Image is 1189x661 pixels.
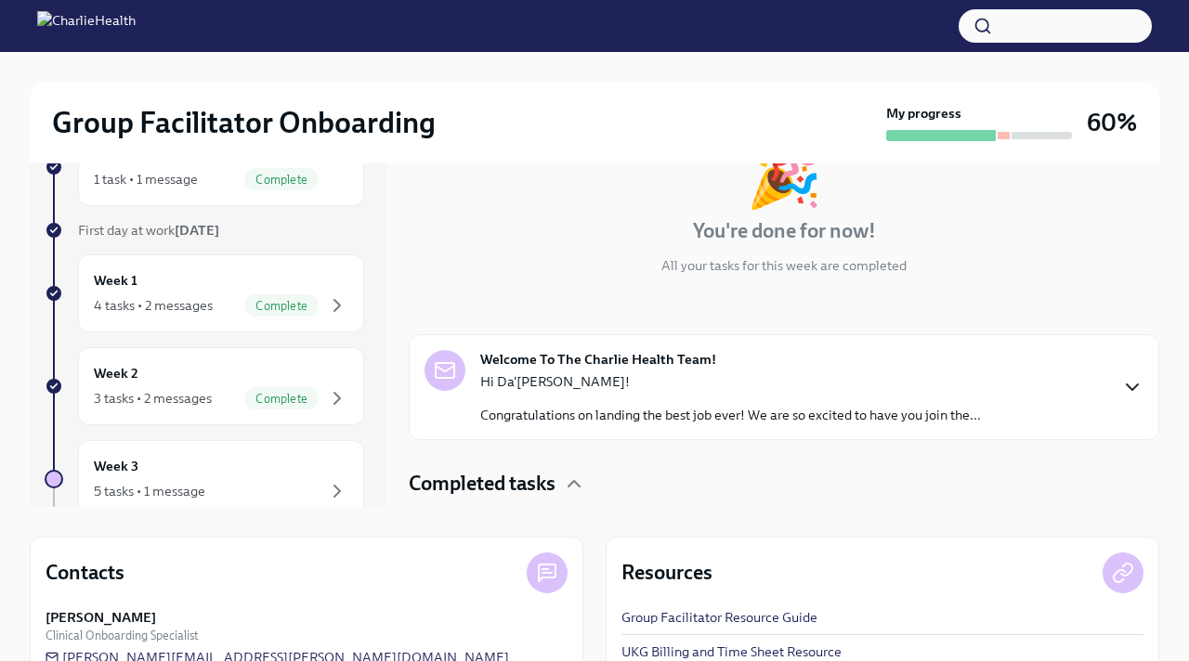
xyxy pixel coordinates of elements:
[94,270,137,291] h6: Week 1
[693,217,876,245] h4: You're done for now!
[621,559,712,587] h4: Resources
[746,145,822,206] div: 🎉
[94,170,198,188] div: 1 task • 1 message
[45,440,364,518] a: Week 35 tasks • 1 message
[94,389,212,408] div: 3 tasks • 2 messages
[409,470,555,498] h4: Completed tasks
[46,627,198,644] span: Clinical Onboarding Specialist
[661,256,907,275] p: All your tasks for this week are completed
[886,104,961,123] strong: My progress
[78,222,219,239] span: First day at work
[480,350,716,369] strong: Welcome To The Charlie Health Team!
[1087,106,1137,139] h3: 60%
[480,372,981,391] p: Hi Da'[PERSON_NAME]!
[244,392,319,406] span: Complete
[45,347,364,425] a: Week 23 tasks • 2 messagesComplete
[45,128,364,206] a: Week -11 task • 1 messageComplete
[409,470,1159,498] div: Completed tasks
[621,642,842,661] a: UKG Billing and Time Sheet Resource
[45,221,364,240] a: First day at work[DATE]
[621,608,817,627] a: Group Facilitator Resource Guide
[480,406,981,424] p: Congratulations on landing the best job ever! We are so excited to have you join the...
[244,173,319,187] span: Complete
[94,363,138,383] h6: Week 2
[45,254,364,332] a: Week 14 tasks • 2 messagesComplete
[175,222,219,239] strong: [DATE]
[94,296,213,315] div: 4 tasks • 2 messages
[94,456,138,476] h6: Week 3
[46,559,124,587] h4: Contacts
[244,299,319,313] span: Complete
[46,608,156,627] strong: [PERSON_NAME]
[37,11,136,41] img: CharlieHealth
[52,104,436,141] h2: Group Facilitator Onboarding
[94,482,205,500] div: 5 tasks • 1 message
